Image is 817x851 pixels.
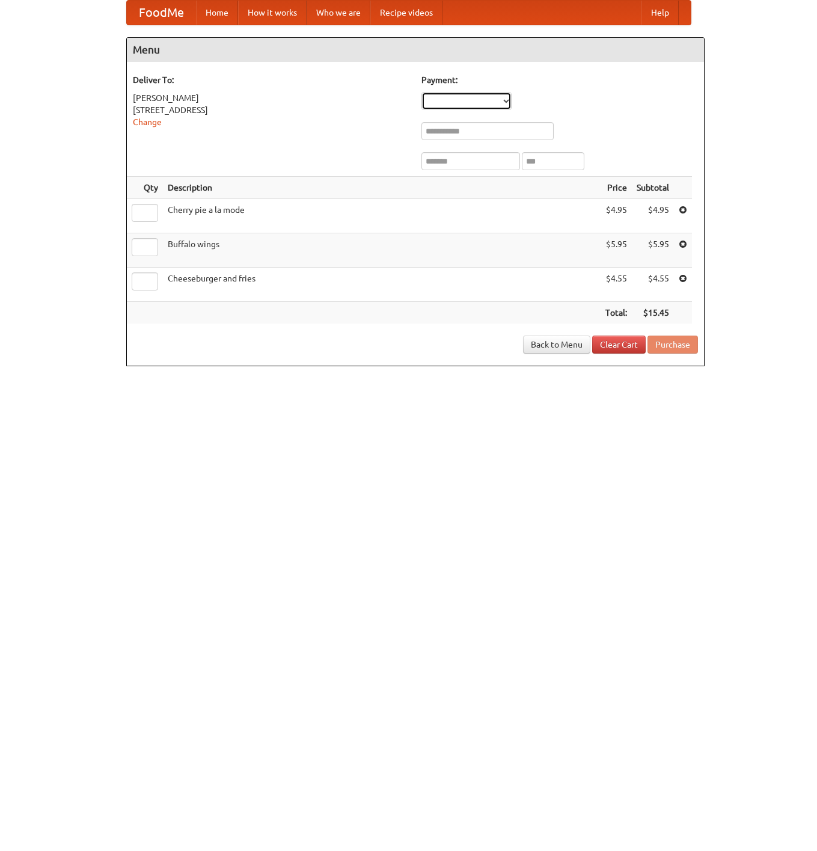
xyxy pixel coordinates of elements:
[601,233,632,268] td: $5.95
[196,1,238,25] a: Home
[601,199,632,233] td: $4.95
[632,302,674,324] th: $15.45
[133,74,409,86] h5: Deliver To:
[632,268,674,302] td: $4.55
[163,268,601,302] td: Cheeseburger and fries
[421,74,698,86] h5: Payment:
[133,104,409,116] div: [STREET_ADDRESS]
[127,177,163,199] th: Qty
[641,1,679,25] a: Help
[307,1,370,25] a: Who we are
[127,38,704,62] h4: Menu
[601,268,632,302] td: $4.55
[163,177,601,199] th: Description
[632,177,674,199] th: Subtotal
[647,336,698,354] button: Purchase
[632,233,674,268] td: $5.95
[632,199,674,233] td: $4.95
[133,92,409,104] div: [PERSON_NAME]
[133,117,162,127] a: Change
[523,336,590,354] a: Back to Menu
[163,233,601,268] td: Buffalo wings
[592,336,646,354] a: Clear Cart
[238,1,307,25] a: How it works
[370,1,442,25] a: Recipe videos
[601,302,632,324] th: Total:
[601,177,632,199] th: Price
[127,1,196,25] a: FoodMe
[163,199,601,233] td: Cherry pie a la mode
